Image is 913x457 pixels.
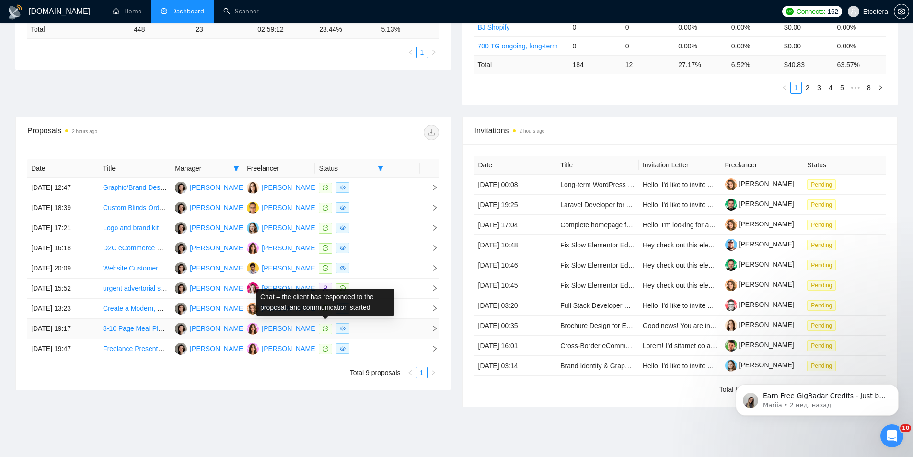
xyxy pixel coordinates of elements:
a: Pending [807,261,840,269]
img: TT [175,343,187,355]
td: 0 [568,18,621,36]
img: PD [247,242,259,254]
img: upwork-logo.png [786,8,794,15]
span: Hey check out this elementor & wordpress optimization job if you're interested. [643,241,875,249]
li: Previous Page [405,47,416,58]
td: 0 [622,36,674,55]
td: $ 40.83 [780,55,833,74]
span: Pending [807,220,836,230]
span: right [431,49,437,55]
a: Pending [807,301,840,309]
a: Brochure Design for Enterprise Architecture Office Launch [560,322,733,329]
a: DB[PERSON_NAME] Bronfain [247,264,344,271]
td: [DATE] 03:20 [474,295,557,316]
td: 0.00% [728,18,780,36]
span: Pending [807,300,836,311]
span: eye [340,346,346,352]
span: filter [231,161,241,176]
span: eye [340,225,346,231]
a: [PERSON_NAME] [725,240,794,248]
a: Pending [807,362,840,369]
img: c1wY7m8ZWXnIubX-lpYkQz8QSQ1v5mgv5UQmPpzmho8AMWW-HeRy9TbwhmJc8l-wsG [725,360,737,372]
span: 162 [827,6,838,17]
a: TT[PERSON_NAME] [175,244,245,251]
span: message [323,326,328,331]
td: [DATE] 16:18 [27,238,99,258]
div: [PERSON_NAME] [262,323,317,334]
div: [PERSON_NAME] [262,223,317,233]
a: 1 [791,82,801,93]
span: right [424,305,438,312]
div: [PERSON_NAME] [190,323,245,334]
a: [PERSON_NAME] [725,361,794,369]
td: Custom Blinds Order Portal Development [99,198,171,218]
a: D2C eCommerce Shopify - Landing Page Design Guru [103,244,266,252]
td: Total [27,20,130,39]
li: Next Page [875,82,886,94]
span: Connects: [797,6,825,17]
img: AP [247,303,259,315]
div: Chat – the client has responded to the proposal, and communication started [256,289,394,316]
a: 2 [802,82,813,93]
span: left [782,85,787,91]
li: Next 5 Pages [848,82,863,94]
td: Total [474,55,569,74]
a: TT[PERSON_NAME] [175,223,245,231]
a: [PERSON_NAME] [725,180,794,187]
span: Pending [807,179,836,190]
img: logo [8,4,23,20]
a: Pending [807,200,840,208]
td: 5.13 % [377,20,439,39]
button: right [428,47,439,58]
td: Graphic/Brand Designer Needed for Real Estate Marketing Materials [99,178,171,198]
button: setting [894,4,909,19]
a: AP[PERSON_NAME] [247,304,317,312]
a: Brand Identity & Graphic Designer needed for clinical research client [560,362,763,370]
a: [PERSON_NAME] [725,220,794,228]
span: Pending [807,340,836,351]
td: 448 [130,20,192,39]
span: right [424,285,438,292]
a: Pending [807,180,840,188]
img: c1j3LM-P8wYGiNJFOz_ykoDtzB4IbR1eXHCmdn6mkzey13rf0U2oYvbmCfs7AXqnBj [725,259,737,271]
a: 700 TG ongoing, long-term [478,42,558,50]
img: c1b9JySzac4x4dgsEyqnJHkcyMhtwYhRX20trAqcVMGYnIMrxZHAKhfppX9twvsE1T [725,178,737,190]
span: right [424,265,438,271]
span: eye [340,245,346,251]
a: 8 [864,82,874,93]
div: [PERSON_NAME] [262,343,317,354]
th: Invitation Letter [639,156,721,175]
span: Pending [807,320,836,331]
td: 0 [622,18,674,36]
a: Complete homepage for a new business (starting with a convincing landing page) [560,221,802,229]
div: [PERSON_NAME] [262,243,317,253]
td: 6.52 % [728,55,780,74]
td: [DATE] 15:52 [27,279,99,299]
img: AV [247,182,259,194]
span: eye [340,185,346,190]
img: AS [247,282,259,294]
td: 02:59:12 [254,20,315,39]
td: [DATE] 10:46 [474,255,557,275]
a: TT[PERSON_NAME] [175,264,245,271]
span: eye [340,265,346,271]
td: Full Stack Developer Needed for Data Aggregation Website Management [556,295,639,316]
td: Brochure Design for Enterprise Architecture Office Launch [556,316,639,336]
a: TT[PERSON_NAME] [175,304,245,312]
span: filter [233,165,239,171]
span: 10 [900,424,911,432]
a: 3 [814,82,824,93]
a: [PERSON_NAME] [725,281,794,288]
a: TT[PERSON_NAME] [175,203,245,211]
a: Cross-Border eCommerce Platform Development [560,342,707,350]
a: 8-10 Page Meal Plan PDF Design [103,325,204,332]
td: 0.00% [833,18,886,36]
img: c1xla-haZDe3rTgCpy3_EKqnZ9bE1jCu9HkBpl3J4QwgQIcLjIh-6uLdGjM-EeUJe5 [725,319,737,331]
img: PD [247,323,259,335]
th: Status [803,156,886,175]
td: [DATE] 16:01 [474,336,557,356]
div: [PERSON_NAME] [190,263,245,273]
